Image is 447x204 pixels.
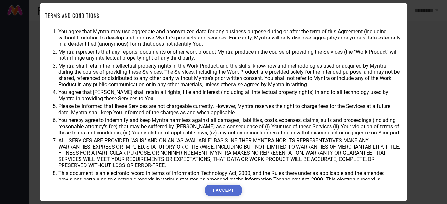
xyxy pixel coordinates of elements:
h1: TERMS AND CONDITIONS [45,12,99,20]
li: Myntra shall retain the intellectual property rights in the Work Product, and the skills, know-ho... [58,63,402,87]
li: You agree that [PERSON_NAME] shall retain all rights, title and interest (including all intellect... [58,89,402,102]
li: Please be informed that these Services are not chargeable currently. However, Myntra reserves the... [58,103,402,116]
li: You hereby agree to indemnify and keep Myntra harmless against all damages, liabilities, costs, e... [58,117,402,136]
li: ALL SERVICES ARE PROVIDED "AS IS" AND ON AN "AS AVAILABLE" BASIS. NEITHER MYNTRA NOR ITS REPRESEN... [58,137,402,168]
li: Myntra represents that any reports, documents or other work product Myntra produce in the course ... [58,49,402,61]
li: This document is an electronic record in terms of Information Technology Act, 2000, and the Rules... [58,170,402,189]
button: I ACCEPT [205,185,242,196]
li: You agree that Myntra may use aggregate and anonymized data for any business purpose during or af... [58,28,402,47]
